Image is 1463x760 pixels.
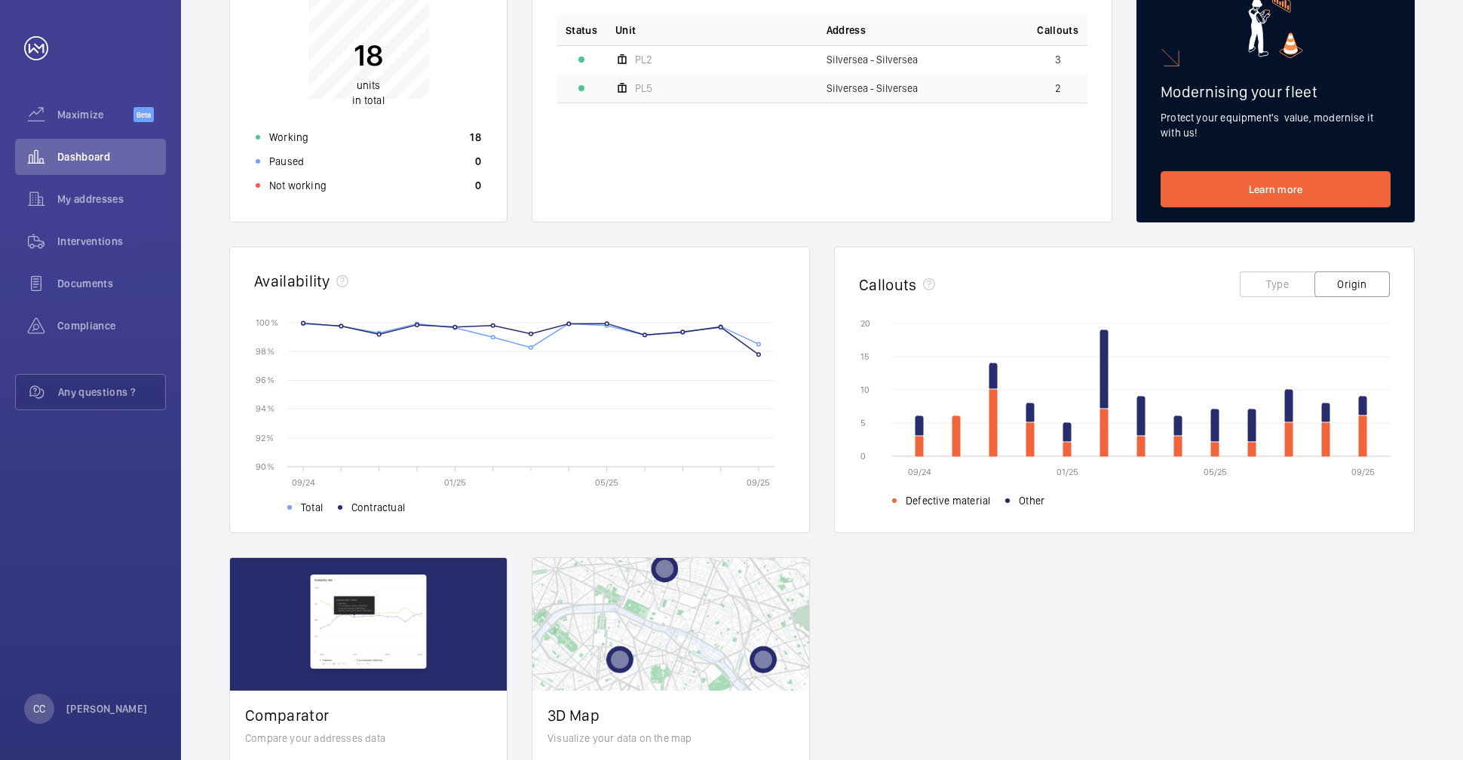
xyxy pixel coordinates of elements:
[859,275,917,294] h2: Callouts
[57,234,166,249] span: Interventions
[908,467,931,477] text: 09/24
[860,318,870,329] text: 20
[57,276,166,291] span: Documents
[547,731,794,746] p: Visualize your data on the map
[352,36,384,74] p: 18
[1161,171,1391,207] a: Learn more
[57,107,133,122] span: Maximize
[595,477,618,488] text: 05/25
[1161,82,1391,101] h2: Modernising your fleet
[292,477,315,488] text: 09/24
[1057,467,1078,477] text: 01/25
[547,706,794,725] h2: 3D Map
[357,79,381,91] span: units
[58,385,165,400] span: Any questions ?
[269,178,327,193] p: Not working
[635,83,652,93] span: PL5
[1351,467,1375,477] text: 09/25
[1240,271,1315,297] button: Type
[1055,83,1061,93] span: 2
[33,701,45,716] p: CC
[475,154,481,169] p: 0
[566,23,597,38] p: Status
[256,375,275,385] text: 96 %
[860,418,866,428] text: 5
[256,432,274,443] text: 92 %
[256,461,275,471] text: 90 %
[444,477,466,488] text: 01/25
[301,500,323,515] span: Total
[475,178,481,193] p: 0
[57,149,166,164] span: Dashboard
[860,451,866,461] text: 0
[57,192,166,207] span: My addresses
[245,706,492,725] h2: Comparator
[351,500,405,515] span: Contractual
[256,403,275,414] text: 94 %
[1019,493,1044,508] span: Other
[254,271,330,290] h2: Availability
[1055,54,1061,65] span: 3
[1161,110,1391,140] p: Protect your equipment's value, modernise it with us!
[470,130,481,145] p: 18
[827,83,918,93] span: Silversea - Silversea
[860,385,870,395] text: 10
[66,701,148,716] p: [PERSON_NAME]
[747,477,770,488] text: 09/25
[906,493,990,508] span: Defective material
[1204,467,1227,477] text: 05/25
[1037,23,1078,38] span: Callouts
[827,23,866,38] span: Address
[860,351,870,362] text: 15
[269,154,304,169] p: Paused
[256,346,275,357] text: 98 %
[1314,271,1390,297] button: Origin
[256,317,278,327] text: 100 %
[827,54,918,65] span: Silversea - Silversea
[635,54,652,65] span: PL2
[615,23,636,38] span: Unit
[245,731,492,746] p: Compare your addresses data
[269,130,308,145] p: Working
[352,78,384,108] p: in total
[57,318,166,333] span: Compliance
[133,107,154,122] span: Beta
